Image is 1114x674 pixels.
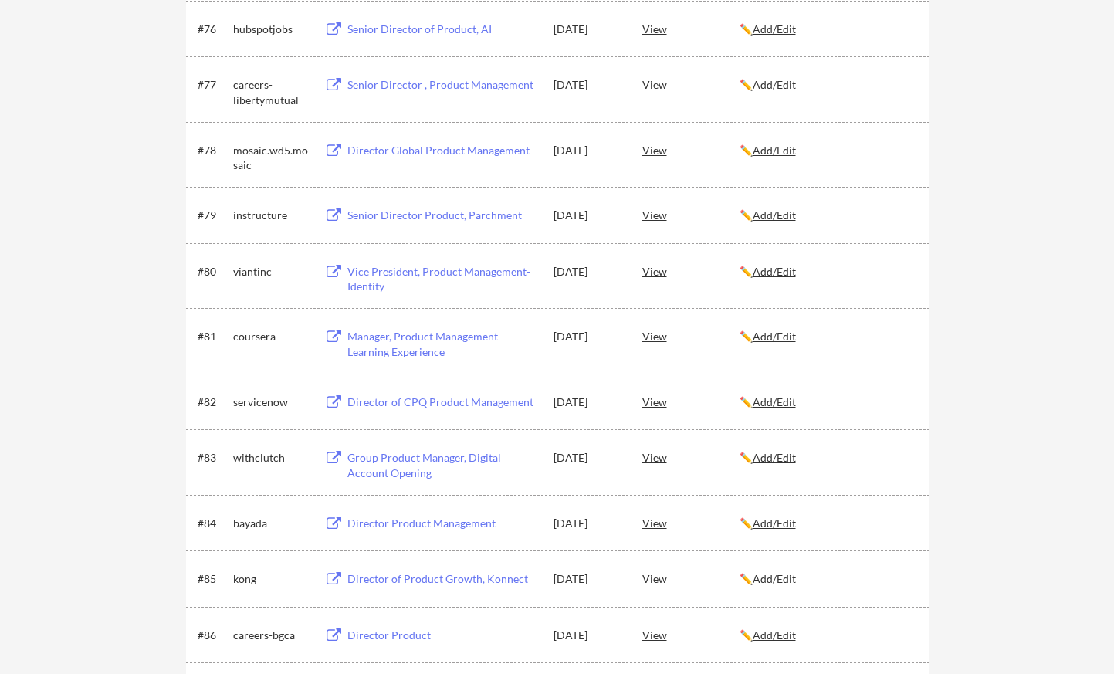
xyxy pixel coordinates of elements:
div: ✏️ [740,628,916,643]
div: [DATE] [554,395,621,410]
div: mosaic.wd5.mosaic [233,143,310,173]
div: coursera [233,329,310,344]
div: #80 [198,264,228,279]
div: Director of Product Growth, Konnect [347,571,539,587]
div: [DATE] [554,450,621,466]
div: ✏️ [740,516,916,531]
u: Add/Edit [753,517,796,530]
div: View [642,509,740,537]
u: Add/Edit [753,22,796,36]
u: Add/Edit [753,265,796,278]
div: Senior Director , Product Management [347,77,539,93]
div: View [642,70,740,98]
div: #76 [198,22,228,37]
div: View [642,136,740,164]
div: View [642,322,740,350]
div: [DATE] [554,208,621,223]
div: [DATE] [554,77,621,93]
div: bayada [233,516,310,531]
div: #85 [198,571,228,587]
div: #86 [198,628,228,643]
div: Group Product Manager, Digital Account Opening [347,450,539,480]
u: Add/Edit [753,144,796,157]
div: ✏️ [740,22,916,37]
div: ✏️ [740,208,916,223]
div: View [642,257,740,285]
div: #78 [198,143,228,158]
div: View [642,621,740,649]
div: [DATE] [554,329,621,344]
div: kong [233,571,310,587]
div: Senior Director Product, Parchment [347,208,539,223]
div: hubspotjobs [233,22,310,37]
div: viantinc [233,264,310,279]
div: #81 [198,329,228,344]
div: View [642,15,740,42]
div: Director of CPQ Product Management [347,395,539,410]
div: Director Product [347,628,539,643]
div: Director Product Management [347,516,539,531]
div: #82 [198,395,228,410]
div: withclutch [233,450,310,466]
div: ✏️ [740,329,916,344]
div: [DATE] [554,264,621,279]
div: #79 [198,208,228,223]
div: Senior Director of Product, AI [347,22,539,37]
div: ✏️ [740,450,916,466]
div: instructure [233,208,310,223]
div: careers-libertymutual [233,77,310,107]
div: servicenow [233,395,310,410]
u: Add/Edit [753,78,796,91]
div: [DATE] [554,628,621,643]
div: [DATE] [554,143,621,158]
div: ✏️ [740,143,916,158]
div: View [642,201,740,229]
div: View [642,388,740,415]
div: [DATE] [554,516,621,531]
u: Add/Edit [753,628,796,642]
div: careers-bgca [233,628,310,643]
div: Vice President, Product Management- Identity [347,264,539,294]
div: ✏️ [740,264,916,279]
div: Director Global Product Management [347,143,539,158]
u: Add/Edit [753,572,796,585]
u: Add/Edit [753,330,796,343]
div: View [642,564,740,592]
u: Add/Edit [753,208,796,222]
u: Add/Edit [753,395,796,408]
div: #77 [198,77,228,93]
div: ✏️ [740,395,916,410]
div: #84 [198,516,228,531]
div: [DATE] [554,571,621,587]
div: ✏️ [740,571,916,587]
div: ✏️ [740,77,916,93]
div: [DATE] [554,22,621,37]
u: Add/Edit [753,451,796,464]
div: Manager, Product Management – Learning Experience [347,329,539,359]
div: View [642,443,740,471]
div: #83 [198,450,228,466]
